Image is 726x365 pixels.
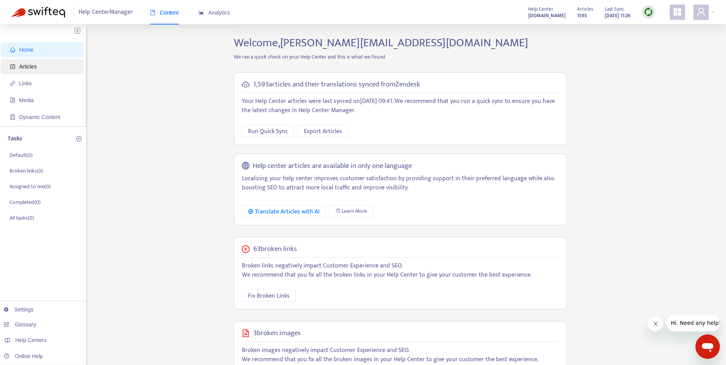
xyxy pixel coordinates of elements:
[78,5,133,20] span: Help Center Manager
[10,114,15,120] span: container
[253,245,297,254] h5: 63 broken links
[248,207,320,217] div: Translate Articles with AI
[673,7,682,16] span: appstore
[242,97,559,115] p: Your Help Center articles were last synced on [DATE] 09:41 . We recommend that you run a quick sy...
[242,81,250,88] span: cloud-sync
[10,182,51,191] p: Assigned to me ( 0 )
[199,10,230,16] span: Analytics
[242,346,559,364] p: Broken images negatively impact Customer Experience and SEO. We recommend that you fix all the br...
[242,289,296,301] button: Fix Broken Links
[15,337,47,343] span: Help Centers
[242,125,294,137] button: Run Quick Sync
[199,10,204,15] span: area-chart
[330,205,373,217] a: Learn More
[248,127,288,136] span: Run Quick Sync
[248,291,290,301] span: Fix Broken Links
[150,10,155,15] span: book
[304,127,342,136] span: Export Articles
[19,64,37,70] span: Articles
[5,5,55,11] span: Hi. Need any help?
[76,136,82,142] span: plus-circle
[4,306,34,313] a: Settings
[10,81,15,86] span: link
[298,125,348,137] button: Export Articles
[19,47,33,53] span: Home
[4,321,36,328] a: Glossary
[10,98,15,103] span: file-image
[242,205,326,217] button: Translate Articles with AI
[19,97,34,103] span: Media
[4,353,43,359] a: Online Help
[10,151,33,159] p: Default ( 0 )
[342,207,367,215] span: Learn More
[19,80,32,86] span: Links
[10,214,34,222] p: All tasks ( 0 )
[577,11,587,20] strong: 1593
[605,5,624,13] span: Last Sync
[228,53,573,61] p: We ran a quick check on your Help Center and this is what we found
[605,11,630,20] strong: [DATE] 11:26
[697,7,706,16] span: user
[242,245,250,253] span: close-circle
[577,5,593,13] span: Articles
[666,314,720,331] iframe: Message from company
[644,7,653,17] img: sync.dc5367851b00ba804db3.png
[150,10,179,16] span: Content
[253,162,412,171] h5: Help center articles are available in only one language
[253,80,420,89] h5: 1,593 articles and their translations synced from Zendesk
[648,316,663,331] iframe: Close message
[253,329,301,338] h5: 3 broken images
[8,134,22,143] p: Tasks
[242,329,250,337] span: file-image
[234,33,528,52] span: Welcome, [PERSON_NAME][EMAIL_ADDRESS][DOMAIN_NAME]
[528,11,566,20] a: [DOMAIN_NAME]
[11,7,65,18] img: Swifteq
[10,167,43,175] p: Broken links ( 0 )
[242,261,559,280] p: Broken links negatively impact Customer Experience and SEO. We recommend that you fix all the bro...
[10,64,15,69] span: account-book
[10,47,15,52] span: home
[695,334,720,359] iframe: Button to launch messaging window
[242,174,559,192] p: Localizing your help center improves customer satisfaction by providing support in their preferre...
[19,114,60,120] span: Dynamic Content
[528,5,553,13] span: Help Center
[10,198,41,206] p: Completed ( 0 )
[242,162,250,171] span: global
